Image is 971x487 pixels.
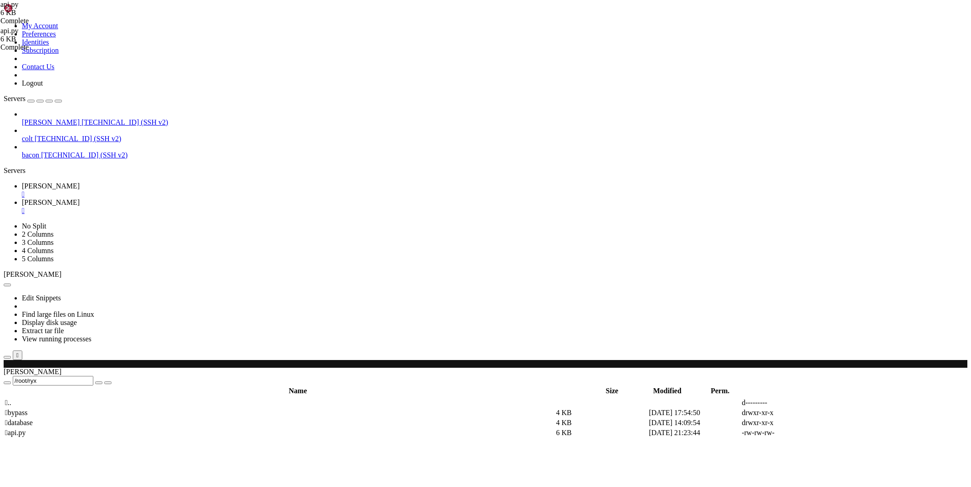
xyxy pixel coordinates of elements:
div: Complete [0,17,91,25]
div: 6 KB [0,9,91,17]
span: api.py [0,0,19,8]
span: api.py [0,27,91,43]
span: api.py [0,27,19,35]
span: api.py [0,0,91,17]
div: 6 KB [0,35,91,43]
div: Complete [0,43,91,51]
